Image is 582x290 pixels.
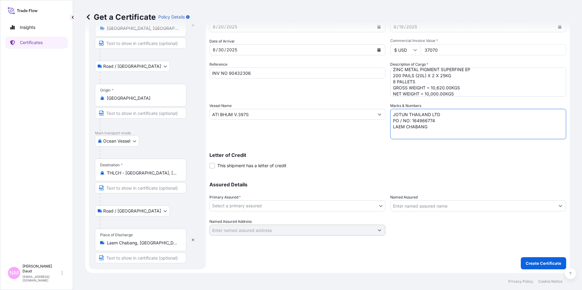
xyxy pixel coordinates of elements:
a: Insights [5,21,68,33]
input: Text to appear on certificate [95,182,186,193]
span: Road / [GEOGRAPHIC_DATA] [103,63,161,69]
input: Destination [107,170,179,176]
label: Reference [209,61,227,67]
label: Named Assured [390,194,418,200]
input: Origin [107,95,179,101]
div: Destination [100,163,123,167]
input: Place of Discharge [107,240,179,246]
p: [PERSON_NAME] Daud [23,264,60,274]
input: Named Assured Address [210,225,374,236]
label: Marks & Numbers [390,103,421,109]
input: Assured Name [391,200,555,211]
div: Place of Discharge [100,233,133,237]
input: Enter booking reference [209,67,385,78]
button: Show suggestions [374,109,385,120]
span: Road / [GEOGRAPHIC_DATA] [103,208,161,214]
p: [EMAIL_ADDRESS][DOMAIN_NAME] [23,275,60,282]
p: Letter of Credit [209,153,566,157]
p: Main transport mode [95,131,200,136]
div: Origin [100,88,114,93]
span: Select a primary assured [212,203,262,209]
label: Description of Cargo [390,61,428,67]
a: Certificates [5,36,68,49]
button: Select transport [95,205,170,216]
button: Select a primary assured [209,200,385,211]
p: Assured Details [209,182,566,187]
span: Date of Arrival [209,38,234,44]
input: Type to search vessel name or IMO [210,109,374,120]
button: Create Certificate [521,257,566,269]
p: Insights [20,24,35,30]
button: Show suggestions [374,225,385,236]
input: Text to appear on certificate [95,252,186,263]
div: / [224,46,226,54]
input: Enter amount [421,44,566,55]
span: This shipment has a letter of credit [217,163,286,169]
p: Policy Details [158,14,185,20]
button: Calendar [374,45,384,55]
button: Select transport [95,61,170,72]
p: Get a Certificate [85,12,156,22]
div: / [216,46,218,54]
label: Vessel Name [209,103,232,109]
button: Select transport [95,136,139,147]
p: Certificates [20,40,43,46]
span: Commercial Invoice Value [390,38,566,43]
span: Primary Assured [209,194,241,200]
p: Create Certificate [526,260,561,266]
input: Text to appear on certificate [95,38,186,49]
div: year, [226,46,238,54]
a: Cookie Notice [538,279,563,284]
label: Named Assured Address [209,219,252,225]
span: Ocean Vessel [103,138,130,144]
span: NM [9,270,19,276]
button: Show suggestions [555,200,566,211]
div: day, [218,46,224,54]
a: Privacy Policy [508,279,533,284]
div: month, [212,46,216,54]
input: Text to appear on certificate [95,108,186,119]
